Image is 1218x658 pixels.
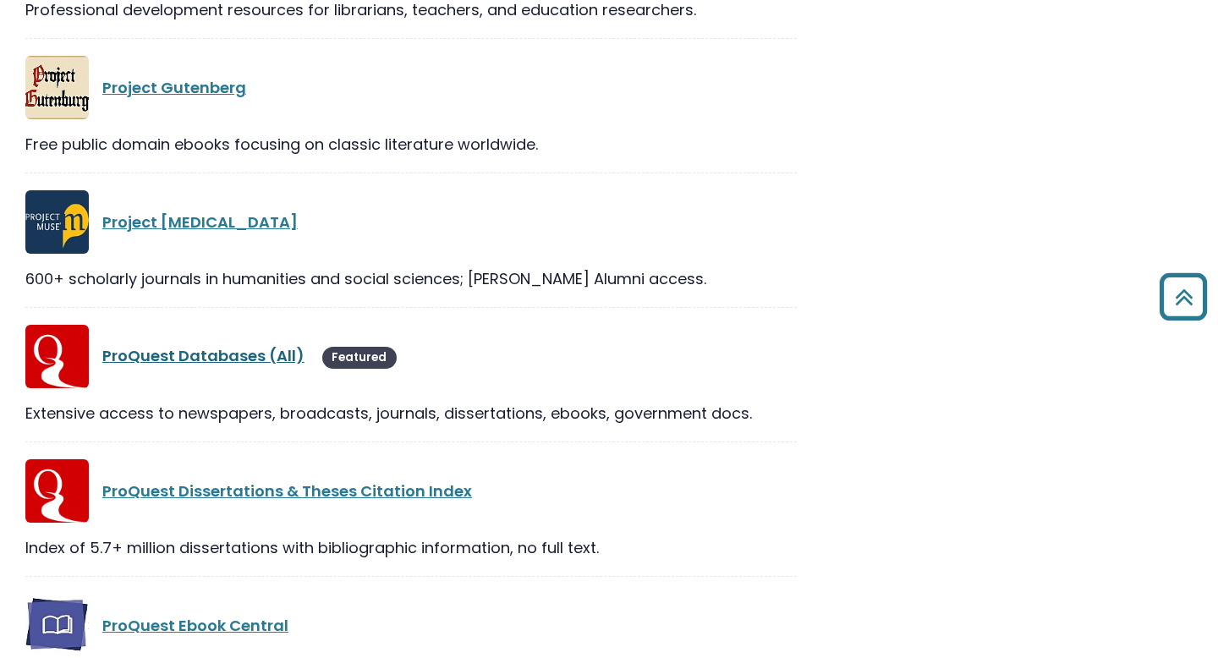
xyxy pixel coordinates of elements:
span: Featured [322,347,397,369]
a: ProQuest Ebook Central [102,615,288,636]
div: 600+ scholarly journals in humanities and social sciences; [PERSON_NAME] Alumni access. [25,267,797,290]
div: Index of 5.7+ million dissertations with bibliographic information, no full text. [25,536,797,559]
a: Project Gutenberg [102,77,246,98]
div: Extensive access to newspapers, broadcasts, journals, dissertations, ebooks, government docs. [25,402,797,425]
a: ProQuest Databases (All) [102,345,304,366]
div: Free public domain ebooks focusing on classic literature worldwide. [25,133,797,156]
a: Back to Top [1153,281,1214,312]
a: Project [MEDICAL_DATA] [102,211,298,233]
a: ProQuest Dissertations & Theses Citation Index [102,480,472,502]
